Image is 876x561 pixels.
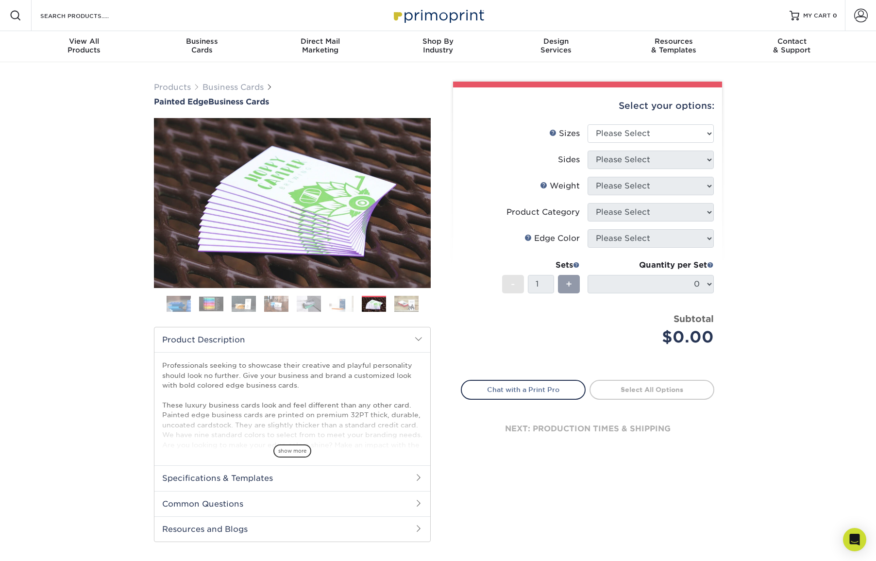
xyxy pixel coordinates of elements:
[733,31,851,62] a: Contact& Support
[232,295,256,312] img: Business Cards 03
[25,31,143,62] a: View AllProducts
[511,277,515,291] span: -
[154,97,431,106] h1: Business Cards
[497,37,615,54] div: Services
[379,37,497,54] div: Industry
[461,380,586,399] a: Chat with a Print Pro
[199,296,223,311] img: Business Cards 02
[497,37,615,46] span: Design
[167,292,191,316] img: Business Cards 01
[261,37,379,54] div: Marketing
[264,295,288,312] img: Business Cards 04
[154,83,191,92] a: Products
[733,37,851,46] span: Contact
[540,180,580,192] div: Weight
[524,233,580,244] div: Edge Color
[143,37,261,46] span: Business
[389,5,487,26] img: Primoprint
[379,31,497,62] a: Shop ByIndustry
[833,12,837,19] span: 0
[674,313,714,324] strong: Subtotal
[362,296,386,313] img: Business Cards 07
[461,87,714,124] div: Select your options:
[329,295,354,312] img: Business Cards 06
[261,37,379,46] span: Direct Mail
[202,83,264,92] a: Business Cards
[143,37,261,54] div: Cards
[154,107,431,299] img: Painted Edge 07
[273,444,311,458] span: show more
[39,10,134,21] input: SEARCH PRODUCTS.....
[154,97,208,106] span: Painted Edge
[154,97,431,106] a: Painted EdgeBusiness Cards
[297,295,321,312] img: Business Cards 05
[506,206,580,218] div: Product Category
[154,465,430,491] h2: Specifications & Templates
[261,31,379,62] a: Direct MailMarketing
[615,37,733,54] div: & Templates
[162,360,422,548] p: Professionals seeking to showcase their creative and playful personality should look no further. ...
[588,259,714,271] div: Quantity per Set
[615,37,733,46] span: Resources
[502,259,580,271] div: Sets
[154,516,430,542] h2: Resources and Blogs
[394,295,419,312] img: Business Cards 08
[497,31,615,62] a: DesignServices
[143,31,261,62] a: BusinessCards
[154,491,430,516] h2: Common Questions
[379,37,497,46] span: Shop By
[25,37,143,46] span: View All
[549,128,580,139] div: Sizes
[558,154,580,166] div: Sides
[615,31,733,62] a: Resources& Templates
[595,325,714,349] div: $0.00
[733,37,851,54] div: & Support
[843,528,866,551] div: Open Intercom Messenger
[590,380,714,399] a: Select All Options
[25,37,143,54] div: Products
[154,327,430,352] h2: Product Description
[803,12,831,20] span: MY CART
[566,277,572,291] span: +
[461,400,714,458] div: next: production times & shipping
